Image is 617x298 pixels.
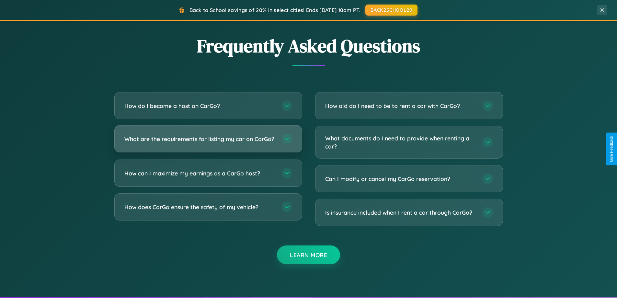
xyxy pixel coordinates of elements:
[189,7,360,13] span: Back to School savings of 20% in select cities! Ends [DATE] 10am PT.
[124,203,275,211] h3: How does CarGo ensure the safety of my vehicle?
[124,169,275,177] h3: How can I maximize my earnings as a CarGo host?
[124,102,275,110] h3: How do I become a host on CarGo?
[325,134,476,150] h3: What documents do I need to provide when renting a car?
[325,175,476,183] h3: Can I modify or cancel my CarGo reservation?
[277,245,340,264] button: Learn More
[325,209,476,217] h3: Is insurance included when I rent a car through CarGo?
[114,33,503,58] h2: Frequently Asked Questions
[325,102,476,110] h3: How old do I need to be to rent a car with CarGo?
[124,135,275,143] h3: What are the requirements for listing my car on CarGo?
[365,5,417,16] button: BACK2SCHOOL20
[609,136,614,162] div: Give Feedback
